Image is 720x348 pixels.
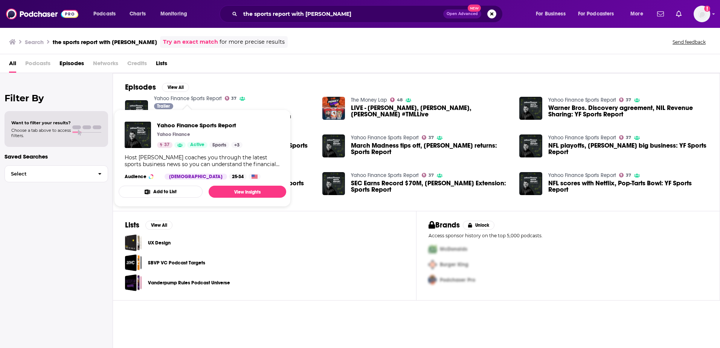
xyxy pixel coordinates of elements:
img: March Madness tips off, Ted Lasso returns: Sports Report [322,134,345,157]
button: Unlock [463,221,495,230]
button: View All [145,221,172,230]
span: Open Advanced [447,12,478,16]
a: 37 [225,96,237,101]
a: 37 [619,98,631,102]
a: UX Design [148,239,171,247]
img: LIVE - Joe Pompliano, James Hinchcliffe, Kade Brown #TMLLive [322,97,345,120]
button: open menu [573,8,625,20]
a: Show notifications dropdown [654,8,667,20]
button: Add to List [119,186,203,198]
a: Yahoo Finance Sports Report [548,97,616,103]
h2: Brands [429,220,460,230]
div: Search podcasts, credits, & more... [227,5,510,23]
a: NFL scores with Netflix, Pop-Tarts Bowl: YF Sports Report [519,172,542,195]
a: Introducing Yahoo Finance Sports Report with Joe Pompliano [125,100,148,123]
span: Choose a tab above to access filters. [11,128,71,138]
img: Warner Bros. Discovery agreement, NIL Revenue Sharing: YF Sports Report [519,97,542,120]
img: User Profile [694,6,710,22]
a: LIVE - Joe Pompliano, James Hinchcliffe, Kade Brown #TMLLive [351,105,510,118]
a: March Madness tips off, Ted Lasso returns: Sports Report [351,142,510,155]
span: Active [190,141,204,149]
span: Logged in as WE_Broadcast [694,6,710,22]
img: Podchaser - Follow, Share and Rate Podcasts [6,7,78,21]
a: NFL scores with Netflix, Pop-Tarts Bowl: YF Sports Report [548,180,708,193]
span: More [630,9,643,19]
a: 37 [619,135,631,140]
button: open menu [88,8,125,20]
span: Charts [130,9,146,19]
a: Yahoo Finance Sports Report [125,122,151,148]
h2: Episodes [125,82,156,92]
a: Yahoo Finance Sports Report [154,95,222,102]
img: Third Pro Logo [426,272,440,288]
span: McDonalds [440,246,467,252]
button: open menu [531,8,575,20]
a: +3 [231,142,243,148]
h2: Lists [125,220,139,230]
span: 37 [429,174,434,177]
span: Credits [127,57,147,73]
p: Saved Searches [5,153,108,160]
a: UX Design [125,234,142,251]
svg: Add a profile image [704,6,710,12]
a: Yahoo Finance Sports Report [157,122,243,129]
a: Try an exact match [163,38,218,46]
span: 37 [626,136,631,139]
span: 37 [626,98,631,102]
span: Podcasts [93,9,116,19]
a: 37 [422,135,434,140]
button: Select [5,165,108,182]
a: Yahoo Finance Sports Report [548,172,616,179]
a: Charts [125,8,150,20]
span: 37 [626,174,631,177]
button: Send feedback [670,39,708,45]
span: For Podcasters [578,9,614,19]
span: Want to filter your results? [11,120,71,125]
span: 37 [429,136,434,139]
h2: Filter By [5,93,108,104]
span: 48 [397,98,403,102]
a: SEC Earns Record $70M, Deion Sanders Extension: Sports Report [351,180,510,193]
a: Warner Bros. Discovery agreement, NIL Revenue Sharing: YF Sports Report [548,105,708,118]
span: March Madness tips off, [PERSON_NAME] returns: Sports Report [351,142,510,155]
a: EpisodesView All [125,82,189,92]
a: All [9,57,16,73]
span: NFL playoffs, [PERSON_NAME] big business: YF Sports Report [548,142,708,155]
a: Yahoo Finance Sports Report [351,134,419,141]
a: Episodes [59,57,84,73]
span: New [468,5,481,12]
button: Show profile menu [694,6,710,22]
a: ListsView All [125,220,172,230]
span: 37 [164,141,169,149]
button: Open AdvancedNew [443,9,481,18]
button: open menu [155,8,197,20]
span: for more precise results [220,38,285,46]
img: SEC Earns Record $70M, Deion Sanders Extension: Sports Report [322,172,345,195]
span: Monitoring [160,9,187,19]
span: SEC Earns Record $70M, [PERSON_NAME] Extension: Sports Report [351,180,510,193]
div: 25-34 [229,174,247,180]
button: open menu [625,8,653,20]
img: NFL playoffs, David Beckham’s big business: YF Sports Report [519,134,542,157]
a: Vanderpump Rules Podcast Universe [125,274,142,291]
span: SBVP VC Podcast Targets [125,254,142,271]
a: 37 [619,173,631,177]
a: The Money Lap [351,97,387,103]
span: Select [5,171,92,176]
span: Podchaser Pro [440,277,475,283]
div: Host [PERSON_NAME] coaches you through the latest sports business news so you can understand the ... [125,154,280,168]
a: Sports [209,142,229,148]
a: SBVP VC Podcast Targets [148,259,205,267]
span: For Business [536,9,566,19]
a: 48 [390,98,403,102]
p: Yahoo Finance [157,131,190,137]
